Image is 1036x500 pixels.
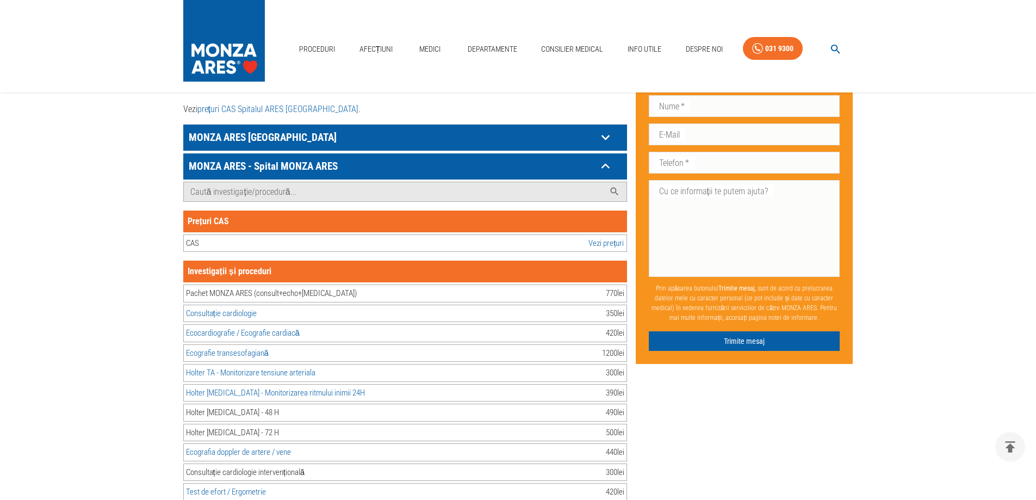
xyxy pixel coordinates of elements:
a: Departamente [463,38,522,60]
a: Holter TA - Monitorizare tensiune arteriala [186,368,315,378]
p: Vezi . [183,103,627,116]
div: 1200 lei [602,347,624,360]
div: Investigații și proceduri [183,261,627,282]
a: Ecografia doppler de artere / vene [186,447,291,457]
div: 390 lei [606,387,624,399]
p: Prin apăsarea butonului , sunt de acord cu prelucrarea datelor mele cu caracter personal (ce pot ... [649,279,840,326]
div: MONZA ARES - Spital MONZA ARES [183,153,627,180]
a: Consilier Medical [537,38,607,60]
a: Info Utile [623,38,666,60]
a: Medici [413,38,448,60]
a: Afecțiuni [355,38,398,60]
a: Vezi prețuri [588,237,624,250]
a: prețuri CAS Spitalul ARES [GEOGRAPHIC_DATA] [197,104,358,114]
a: Proceduri [295,38,339,60]
a: Test de efort / Ergometrie [186,487,266,497]
div: 770 lei [606,287,624,300]
p: MONZA ARES - Spital MONZA ARES [186,158,597,175]
div: 490 lei [606,406,624,419]
div: 420 lei [606,327,624,339]
a: Ecocardiografie / Ecografie cardiacă [186,328,300,338]
div: Holter [MEDICAL_DATA] - 48 H [186,406,279,419]
div: 500 lei [606,427,624,439]
a: Despre Noi [681,38,727,60]
a: Consultație cardiologie [186,308,257,318]
div: 300 lei [606,466,624,479]
div: 031 9300 [765,42,793,55]
b: Trimite mesaj [718,284,755,292]
a: Ecografie transesofagiană [186,348,269,358]
a: Holter [MEDICAL_DATA] - Monitorizarea ritmului inimii 24H [186,388,365,398]
button: Trimite mesaj [649,331,840,351]
div: 350 lei [606,307,624,320]
div: Consultație cardiologie intervențională [186,466,305,479]
div: 440 lei [606,446,624,459]
div: 420 lei [606,486,624,498]
div: MONZA ARES [GEOGRAPHIC_DATA] [183,125,627,151]
div: Pachet MONZA ARES (consult+echo+[MEDICAL_DATA]) [186,287,357,300]
div: 300 lei [606,367,624,379]
a: 031 9300 [743,37,803,60]
button: delete [995,432,1025,462]
div: Holter [MEDICAL_DATA] - 72 H [186,427,279,439]
div: Prețuri CAS [183,211,627,232]
p: MONZA ARES [GEOGRAPHIC_DATA] [186,129,597,146]
div: CAS [186,237,199,250]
